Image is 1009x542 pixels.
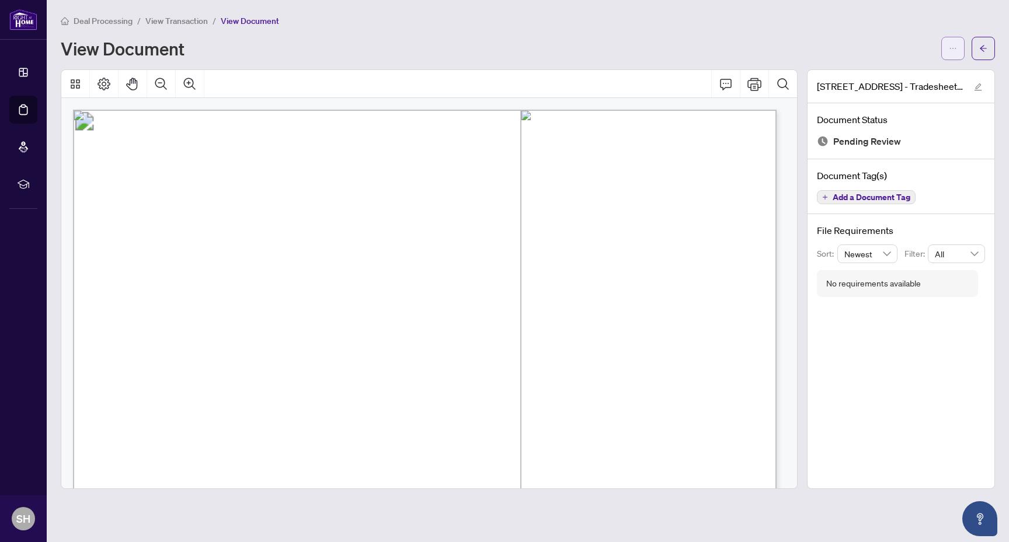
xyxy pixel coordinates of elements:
button: Add a Document Tag [817,190,916,204]
button: Open asap [962,501,997,536]
span: Deal Processing [74,16,133,26]
span: home [61,17,69,25]
h4: Document Tag(s) [817,169,985,183]
span: Add a Document Tag [833,193,910,201]
div: No requirements available [826,277,921,290]
span: edit [974,83,982,91]
h4: Document Status [817,113,985,127]
span: View Transaction [145,16,208,26]
span: ellipsis [949,44,957,53]
p: Sort: [817,247,837,260]
img: Document Status [817,135,829,147]
span: All [935,245,978,263]
span: arrow-left [979,44,987,53]
span: plus [822,194,828,200]
span: Pending Review [833,134,901,149]
span: [STREET_ADDRESS] - Tradesheet - Agent to review.pdf [817,79,963,93]
p: Filter: [904,247,928,260]
img: logo [9,9,37,30]
h4: File Requirements [817,223,985,237]
span: View Document [221,16,279,26]
span: SH [16,510,30,527]
h1: View Document [61,39,185,58]
span: Newest [844,245,891,263]
li: / [137,14,141,27]
li: / [213,14,216,27]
